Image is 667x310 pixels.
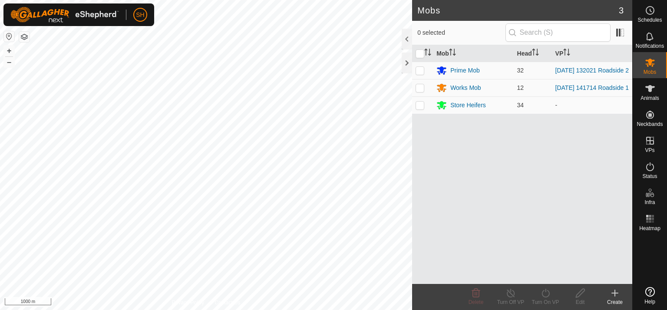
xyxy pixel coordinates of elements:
[514,45,552,62] th: Head
[637,122,663,127] span: Neckbands
[645,148,654,153] span: VPs
[552,96,632,114] td: -
[19,32,30,42] button: Map Layers
[644,299,655,304] span: Help
[450,101,486,110] div: Store Heifers
[644,69,656,75] span: Mobs
[172,299,205,307] a: Privacy Policy
[552,45,632,62] th: VP
[450,83,481,92] div: Works Mob
[642,174,657,179] span: Status
[555,67,629,74] a: [DATE] 132021 Roadside 2
[639,226,660,231] span: Heatmap
[4,31,14,42] button: Reset Map
[215,299,240,307] a: Contact Us
[555,84,629,91] a: [DATE] 141714 Roadside 1
[532,50,539,57] p-sorticon: Activate to sort
[4,57,14,67] button: –
[4,46,14,56] button: +
[424,50,431,57] p-sorticon: Activate to sort
[563,50,570,57] p-sorticon: Activate to sort
[10,7,119,23] img: Gallagher Logo
[417,5,619,16] h2: Mobs
[469,299,484,305] span: Delete
[505,23,611,42] input: Search (S)
[433,45,513,62] th: Mob
[517,84,524,91] span: 12
[450,66,480,75] div: Prime Mob
[598,298,632,306] div: Create
[636,43,664,49] span: Notifications
[619,4,624,17] span: 3
[136,10,144,20] span: SH
[563,298,598,306] div: Edit
[637,17,662,23] span: Schedules
[449,50,456,57] p-sorticon: Activate to sort
[528,298,563,306] div: Turn On VP
[417,28,505,37] span: 0 selected
[517,67,524,74] span: 32
[517,102,524,109] span: 34
[633,284,667,308] a: Help
[493,298,528,306] div: Turn Off VP
[644,200,655,205] span: Infra
[641,96,659,101] span: Animals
